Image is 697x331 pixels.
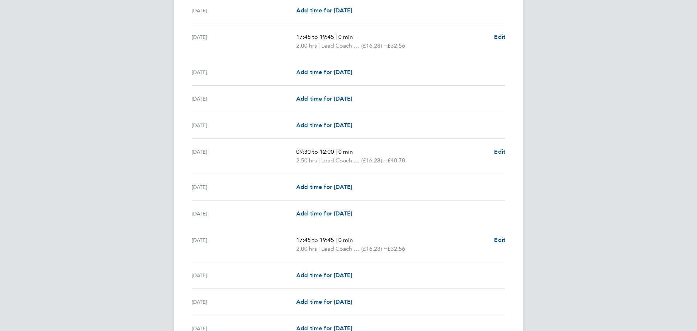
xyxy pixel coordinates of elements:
[192,6,296,15] div: [DATE]
[192,94,296,103] div: [DATE]
[338,148,353,155] span: 0 min
[192,271,296,280] div: [DATE]
[296,237,334,243] span: 17:45 to 19:45
[192,33,296,50] div: [DATE]
[296,95,352,102] span: Add time for [DATE]
[296,271,352,280] a: Add time for [DATE]
[296,298,352,305] span: Add time for [DATE]
[387,245,405,252] span: £32.56
[335,33,337,40] span: |
[387,42,405,49] span: £32.56
[192,236,296,253] div: [DATE]
[296,209,352,218] a: Add time for [DATE]
[494,148,505,155] span: Edit
[192,209,296,218] div: [DATE]
[318,245,320,252] span: |
[192,121,296,130] div: [DATE]
[494,236,505,245] a: Edit
[296,148,334,155] span: 09:30 to 12:00
[296,6,352,15] a: Add time for [DATE]
[296,298,352,306] a: Add time for [DATE]
[296,183,352,191] a: Add time for [DATE]
[338,33,353,40] span: 0 min
[335,148,337,155] span: |
[192,68,296,77] div: [DATE]
[494,237,505,243] span: Edit
[296,68,352,77] a: Add time for [DATE]
[296,122,352,129] span: Add time for [DATE]
[494,148,505,156] a: Edit
[338,237,353,243] span: 0 min
[296,157,317,164] span: 2.50 hrs
[296,33,334,40] span: 17:45 to 19:45
[494,33,505,40] span: Edit
[296,69,352,76] span: Add time for [DATE]
[192,148,296,165] div: [DATE]
[318,157,320,164] span: |
[296,121,352,130] a: Add time for [DATE]
[387,157,405,164] span: £40.70
[321,41,361,50] span: Lead Coach Rate
[321,245,361,253] span: Lead Coach Rate
[296,210,352,217] span: Add time for [DATE]
[494,33,505,41] a: Edit
[296,94,352,103] a: Add time for [DATE]
[296,42,317,49] span: 2.00 hrs
[335,237,337,243] span: |
[361,42,387,49] span: (£16.28) =
[192,183,296,191] div: [DATE]
[296,272,352,279] span: Add time for [DATE]
[321,156,361,165] span: Lead Coach Rate
[361,245,387,252] span: (£16.28) =
[296,183,352,190] span: Add time for [DATE]
[192,298,296,306] div: [DATE]
[318,42,320,49] span: |
[296,245,317,252] span: 2.00 hrs
[296,7,352,14] span: Add time for [DATE]
[361,157,387,164] span: (£16.28) =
